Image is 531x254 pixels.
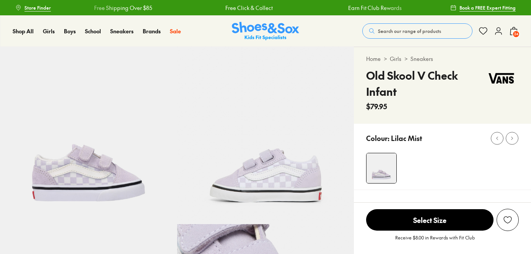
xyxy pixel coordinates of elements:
a: Brands [143,27,161,35]
a: Shop All [13,27,34,35]
a: Shoes & Sox [232,22,299,41]
img: 4-561192_1 [366,153,396,183]
img: Vendor logo [484,67,519,89]
span: 24 [512,30,520,38]
a: Earn Fit Club Rewards [348,4,402,12]
span: $79.95 [366,101,387,111]
a: Book a FREE Expert Fitting [450,1,516,15]
a: Free Click & Collect [225,4,273,12]
a: Home [366,55,381,63]
a: Boys [64,27,76,35]
button: Select Size [366,209,494,231]
p: Colour: [366,133,389,143]
button: 24 [509,23,518,39]
a: Girls [43,27,55,35]
button: Search our range of products [362,23,472,39]
a: Sale [170,27,181,35]
img: SNS_Logo_Responsive.svg [232,22,299,41]
span: Store Finder [24,4,51,11]
span: Search our range of products [378,28,441,34]
a: Sneakers [110,27,134,35]
p: Receive $8.00 in Rewards with Fit Club [395,234,475,248]
a: Sneakers [410,55,433,63]
div: > > [366,55,519,63]
a: Free Shipping Over $85 [94,4,152,12]
a: Girls [390,55,401,63]
button: Add to Wishlist [497,209,519,231]
a: Store Finder [15,1,51,15]
span: Book a FREE Expert Fitting [459,4,516,11]
a: School [85,27,101,35]
img: 5-567652_1 [177,47,354,224]
h4: Old Skool V Check Infant [366,67,484,100]
span: Select Size [366,209,494,231]
p: Lilac Mist [391,133,422,143]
